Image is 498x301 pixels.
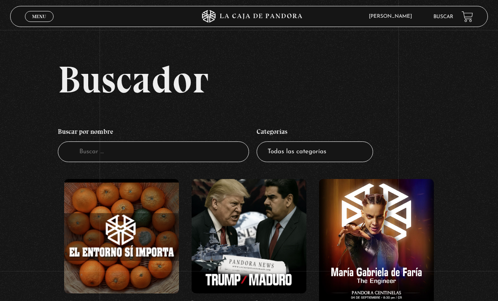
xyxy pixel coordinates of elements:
[58,60,488,98] h2: Buscador
[365,14,420,19] span: [PERSON_NAME]
[32,14,46,19] span: Menu
[30,21,49,27] span: Cerrar
[462,11,473,22] a: View your shopping cart
[58,124,249,141] h4: Buscar por nombre
[433,14,453,19] a: Buscar
[257,124,373,141] h4: Categorías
